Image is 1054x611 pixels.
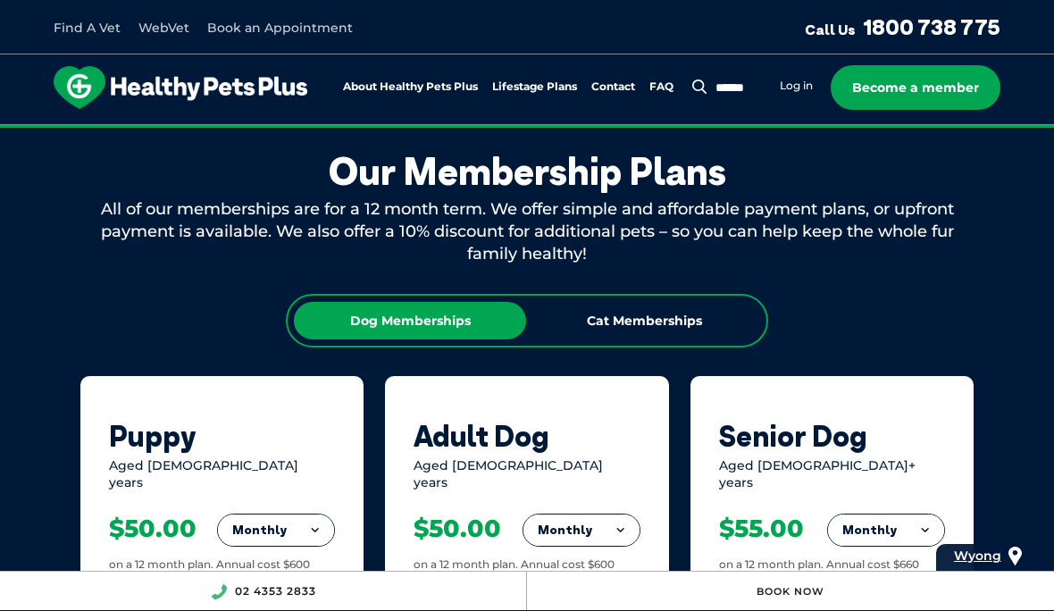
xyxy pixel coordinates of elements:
div: on a 12 month plan. Annual cost $660 [719,557,919,573]
a: Contact [591,81,635,93]
div: $50.00 [109,514,197,544]
a: Wyong [954,544,1001,568]
a: Find A Vet [54,20,121,36]
div: Aged [DEMOGRAPHIC_DATA] years [109,457,335,492]
a: Call Us1800 738 775 [805,13,1000,40]
div: on a 12 month plan. Annual cost $600 [109,557,310,573]
span: Proactive, preventative wellness program designed to keep your pet healthier and happier for longer [194,125,861,141]
div: $55.00 [719,514,804,544]
a: About Healthy Pets Plus [343,81,478,93]
a: Book an Appointment [207,20,353,36]
div: Puppy [109,419,335,453]
div: $50.00 [414,514,501,544]
button: Monthly [523,515,640,547]
button: Monthly [218,515,334,547]
div: Cat Memberships [528,302,760,339]
div: All of our memberships are for a 12 month term. We offer simple and affordable payment plans, or ... [80,198,974,266]
button: Monthly [828,515,944,547]
div: Our Membership Plans [80,149,974,194]
a: WebVet [138,20,189,36]
button: Search [689,78,711,96]
a: Become a member [831,65,1000,110]
div: Aged [DEMOGRAPHIC_DATA]+ years [719,457,945,492]
div: on a 12 month plan. Annual cost $600 [414,557,615,573]
span: Wyong [954,548,1001,564]
div: Aged [DEMOGRAPHIC_DATA] years [414,457,640,492]
span: Call Us [805,21,856,38]
a: Log in [780,79,813,93]
div: Senior Dog [719,419,945,453]
a: 02 4353 2833 [235,584,316,598]
img: location_pin.svg [1008,547,1022,566]
div: Dog Memberships [294,302,526,339]
a: Book Now [757,585,824,598]
a: FAQ [649,81,673,93]
a: Lifestage Plans [492,81,577,93]
img: hpp-logo [54,66,307,109]
div: Adult Dog [414,419,640,453]
img: location_phone.svg [211,584,227,599]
